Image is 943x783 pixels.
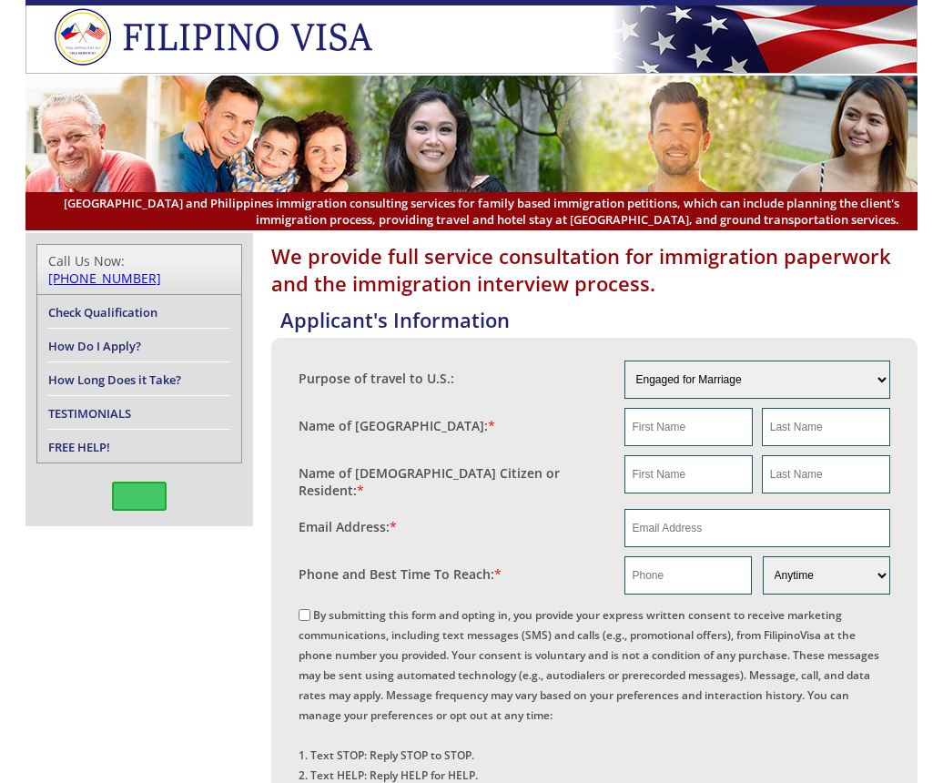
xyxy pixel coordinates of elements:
[48,269,161,287] a: [PHONE_NUMBER]
[762,408,890,446] input: Last Name
[299,565,502,583] label: Phone and Best Time To Reach:
[48,252,230,287] div: Call Us Now:
[48,439,110,455] a: FREE HELP!
[44,195,899,228] span: [GEOGRAPHIC_DATA] and Philippines immigration consulting services for family based immigration pe...
[762,455,890,493] input: Last Name
[48,405,131,422] a: TESTIMONIALS
[48,371,181,388] a: How Long Does it Take?
[48,304,157,320] a: Check Qualification
[299,370,454,387] label: Purpose of travel to U.S.:
[299,464,606,499] label: Name of [DEMOGRAPHIC_DATA] Citizen or Resident:
[624,509,891,547] input: Email Address
[299,518,397,535] label: Email Address:
[48,338,141,354] a: How Do I Apply?
[624,455,753,493] input: First Name
[299,609,310,621] input: By submitting this form and opting in, you provide your express written consent to receive market...
[271,242,918,297] h1: We provide full service consultation for immigration paperwork and the immigration interview proc...
[624,408,753,446] input: First Name
[299,417,495,434] label: Name of [GEOGRAPHIC_DATA]:
[624,556,752,595] input: Phone
[280,306,918,333] h4: Applicant's Information
[763,556,890,595] select: Phone and Best Reach Time are required.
